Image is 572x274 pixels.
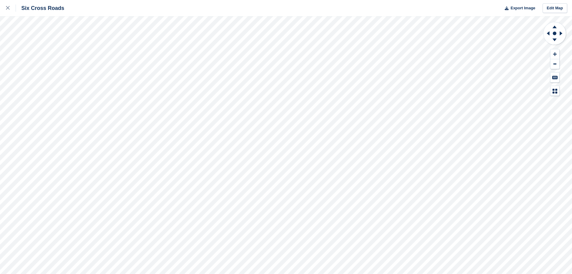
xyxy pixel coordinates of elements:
button: Keyboard Shortcuts [550,72,559,82]
button: Zoom Out [550,59,559,69]
button: Export Image [501,3,535,13]
button: Zoom In [550,49,559,59]
button: Map Legend [550,86,559,96]
a: Edit Map [543,3,567,13]
span: Export Image [510,5,535,11]
div: Six Cross Roads [16,5,64,12]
